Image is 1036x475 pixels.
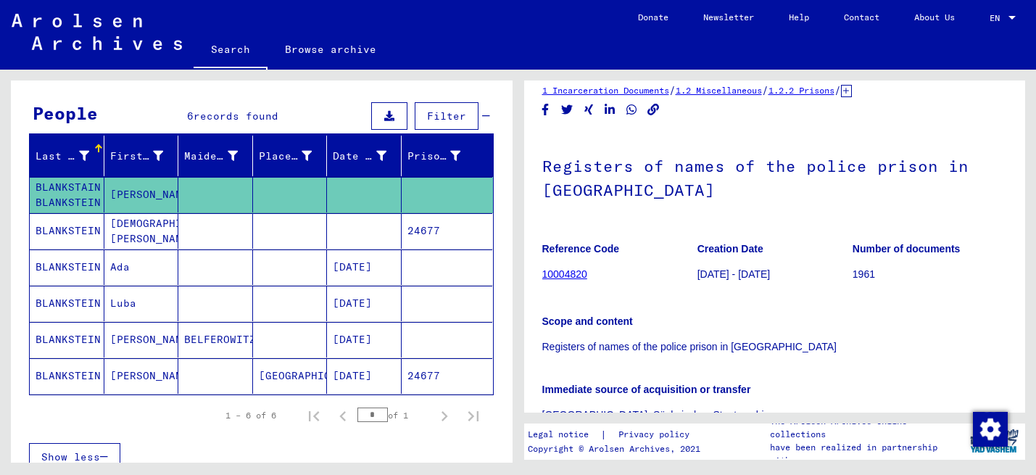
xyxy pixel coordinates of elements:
mat-header-cell: Last Name [30,136,104,176]
button: Copy link [646,101,661,119]
span: / [669,83,676,96]
span: 6 [187,110,194,123]
mat-cell: [GEOGRAPHIC_DATA] [253,358,328,394]
b: Creation Date [697,243,763,255]
mat-cell: Ada [104,249,179,285]
mat-header-cell: Place of Birth [253,136,328,176]
div: Prisoner # [407,144,479,168]
img: Arolsen_neg.svg [12,14,182,50]
img: yv_logo.png [967,423,1022,459]
button: Share on Facebook [538,101,553,119]
a: Legal notice [528,427,600,442]
button: Share on WhatsApp [624,101,639,119]
div: Last Name [36,144,107,168]
a: 10004820 [542,268,587,280]
mat-cell: [DATE] [327,286,402,321]
mat-cell: [PERSON_NAME] [104,177,179,212]
mat-cell: BLANKSTAIN BLANKSTEIN [30,177,104,212]
b: Number of documents [853,243,961,255]
div: Last Name [36,149,89,164]
mat-cell: 24677 [402,358,493,394]
a: 1 Incarceration Documents [542,85,669,96]
a: Privacy policy [607,427,707,442]
mat-header-cell: First Name [104,136,179,176]
mat-cell: [DEMOGRAPHIC_DATA][PERSON_NAME] [104,213,179,249]
mat-cell: [DATE] [327,249,402,285]
mat-cell: 24677 [402,213,493,249]
p: The Arolsen Archives online collections [770,415,962,441]
span: / [762,83,768,96]
mat-cell: BLANKSTEIN [30,358,104,394]
b: Reference Code [542,243,620,255]
a: 1.2 Miscellaneous [676,85,762,96]
button: Share on Twitter [560,101,575,119]
button: Share on Xing [581,101,597,119]
mat-cell: [PERSON_NAME] [104,322,179,358]
div: Zustimmung ändern [972,411,1007,446]
button: Previous page [328,401,357,430]
button: Filter [415,102,478,130]
button: First page [299,401,328,430]
mat-cell: BLANKSTEIN [30,322,104,358]
p: Registers of names of the police prison in [GEOGRAPHIC_DATA] [542,339,1008,355]
div: Date of Birth [333,149,386,164]
div: First Name [110,149,164,164]
a: Search [194,32,268,70]
mat-cell: BLANKSTEIN [30,249,104,285]
div: Prisoner # [407,149,461,164]
div: 1 – 6 of 6 [225,409,276,422]
p: Copyright © Arolsen Archives, 2021 [528,442,707,455]
h1: Registers of names of the police prison in [GEOGRAPHIC_DATA] [542,133,1008,220]
mat-header-cell: Prisoner # [402,136,493,176]
button: Share on LinkedIn [602,101,618,119]
div: People [33,100,98,126]
div: First Name [110,144,182,168]
div: of 1 [357,408,430,422]
mat-header-cell: Maiden Name [178,136,253,176]
mat-cell: Luba [104,286,179,321]
span: records found [194,110,278,123]
div: Maiden Name [184,149,238,164]
mat-cell: [PERSON_NAME] [104,358,179,394]
div: Date of Birth [333,144,405,168]
p: have been realized in partnership with [770,441,962,467]
span: Show less [41,450,100,463]
mat-cell: [DATE] [327,322,402,358]
mat-cell: BLANKSTEIN [30,286,104,321]
span: Filter [427,110,466,123]
div: Maiden Name [184,144,256,168]
div: Place of Birth [259,144,331,168]
mat-select-trigger: EN [990,12,1000,23]
button: Show less [29,443,120,471]
p: 1961 [853,267,1007,282]
mat-cell: BELFEROWITZS [178,322,253,358]
p: [DATE] - [DATE] [697,267,852,282]
img: Zustimmung ändern [973,412,1008,447]
div: | [528,427,707,442]
button: Last page [459,401,488,430]
b: Immediate source of acquisition or transfer [542,384,751,395]
b: Scope and content [542,315,633,327]
p: [GEOGRAPHIC_DATA], Sächsisches Staatsarchiv [542,408,1008,423]
mat-cell: BLANKSTEIN [30,213,104,249]
button: Next page [430,401,459,430]
mat-header-cell: Date of Birth [327,136,402,176]
span: / [834,83,841,96]
a: Browse archive [268,32,394,67]
mat-cell: [DATE] [327,358,402,394]
div: Place of Birth [259,149,312,164]
a: 1.2.2 Prisons [768,85,834,96]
